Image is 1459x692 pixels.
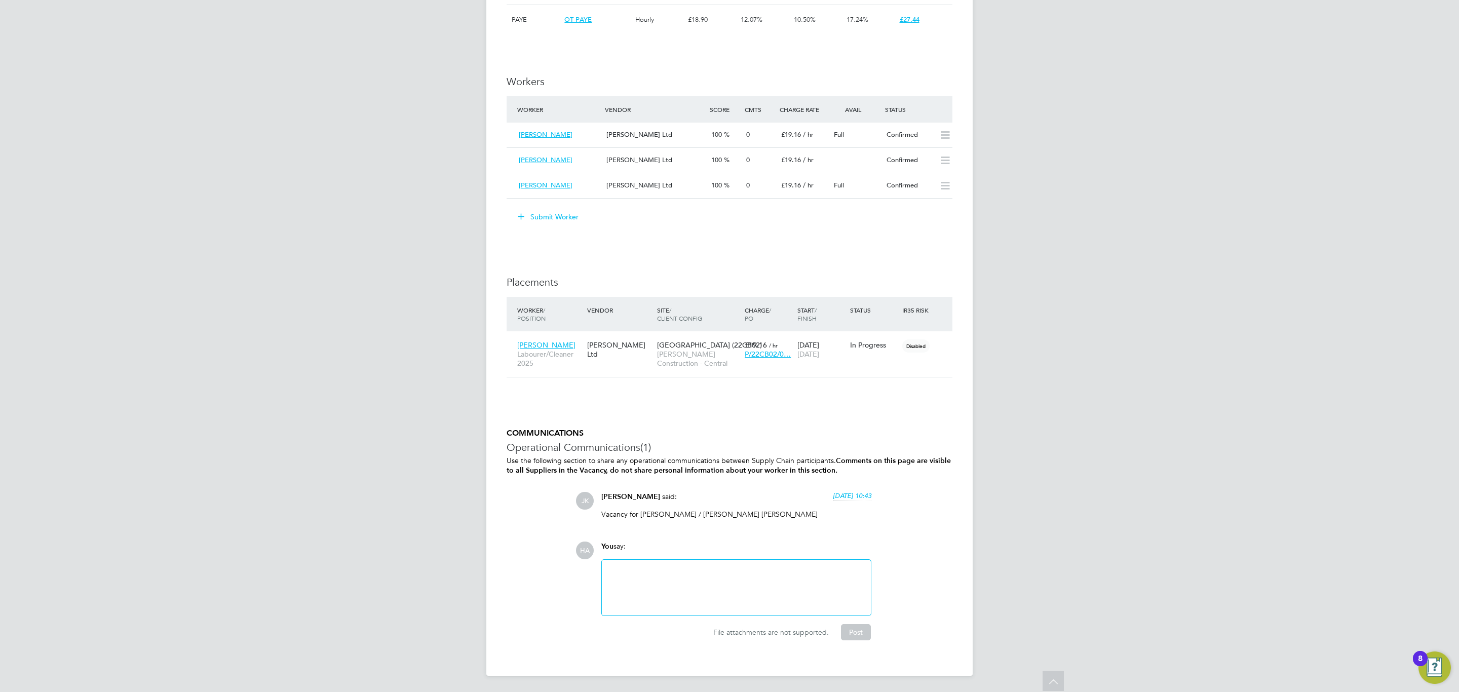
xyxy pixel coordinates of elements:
div: Charge [742,301,795,327]
div: Confirmed [882,152,935,169]
span: 100 [711,130,722,139]
span: / hr [803,130,814,139]
span: £19.16 [745,340,767,350]
div: [DATE] [795,335,848,364]
div: Start [795,301,848,327]
div: IR35 Risk [900,301,935,319]
div: Confirmed [882,127,935,143]
p: Use the following section to share any operational communications between Supply Chain participants. [507,456,952,475]
div: say: [601,542,871,559]
span: 0 [746,130,750,139]
span: / hr [769,341,778,349]
span: [GEOGRAPHIC_DATA] (22CB02) [657,340,762,350]
span: Disabled [902,339,930,353]
h5: COMMUNICATIONS [507,428,952,439]
span: 10.50% [794,15,816,24]
span: / hr [803,181,814,189]
p: Vacancy for [PERSON_NAME] / [PERSON_NAME] [PERSON_NAME] [601,510,871,519]
span: You [601,542,613,551]
h3: Operational Communications [507,441,952,454]
span: [DATE] 10:43 [833,491,871,500]
div: Vendor [585,301,655,319]
span: [PERSON_NAME] Construction - Central [657,350,740,368]
span: P/22CB02/0… [745,350,791,359]
span: said: [662,492,677,501]
span: £19.16 [781,181,801,189]
b: Comments on this page are visible to all Suppliers in the Vacancy, do not share personal informat... [507,456,951,475]
a: [PERSON_NAME]Labourer/Cleaner 2025[PERSON_NAME] Ltd[GEOGRAPHIC_DATA] (22CB02)[PERSON_NAME] Constr... [515,335,952,343]
div: Status [882,100,952,119]
span: [PERSON_NAME] [517,340,575,350]
div: Charge Rate [777,100,830,119]
span: 0 [746,156,750,164]
span: / hr [803,156,814,164]
span: File attachments are not supported. [713,628,829,637]
span: £19.16 [781,156,801,164]
span: OT PAYE [564,15,592,24]
h3: Workers [507,75,952,88]
div: [PERSON_NAME] Ltd [585,335,655,364]
span: JK [576,492,594,510]
span: [PERSON_NAME] [601,492,660,501]
div: In Progress [850,340,898,350]
div: Vendor [602,100,707,119]
span: / Finish [797,306,817,322]
div: Site [655,301,742,327]
span: 12.07% [741,15,762,24]
button: Post [841,624,871,640]
div: Cmts [742,100,777,119]
div: Worker [515,100,602,119]
span: [PERSON_NAME] Ltd [606,156,672,164]
div: Status [848,301,900,319]
span: [PERSON_NAME] [519,181,572,189]
span: 17.24% [847,15,868,24]
span: / Client Config [657,306,702,322]
span: £19.16 [781,130,801,139]
span: / Position [517,306,546,322]
div: 8 [1418,659,1423,672]
div: Worker [515,301,585,327]
span: HA [576,542,594,559]
button: Open Resource Center, 8 new notifications [1418,651,1451,684]
span: 100 [711,156,722,164]
div: Score [707,100,742,119]
div: PAYE [509,5,562,34]
span: [PERSON_NAME] Ltd [606,130,672,139]
span: [PERSON_NAME] [519,130,572,139]
span: 100 [711,181,722,189]
button: Submit Worker [511,209,587,225]
span: [DATE] [797,350,819,359]
div: £18.90 [685,5,738,34]
span: [PERSON_NAME] [519,156,572,164]
span: (1) [640,441,651,454]
div: Hourly [633,5,685,34]
h3: Placements [507,276,952,289]
span: Full [834,181,844,189]
div: Avail [830,100,882,119]
span: 0 [746,181,750,189]
span: [PERSON_NAME] Ltd [606,181,672,189]
span: Labourer/Cleaner 2025 [517,350,582,368]
div: Confirmed [882,177,935,194]
span: / PO [745,306,771,322]
span: Full [834,130,844,139]
span: £27.44 [900,15,919,24]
